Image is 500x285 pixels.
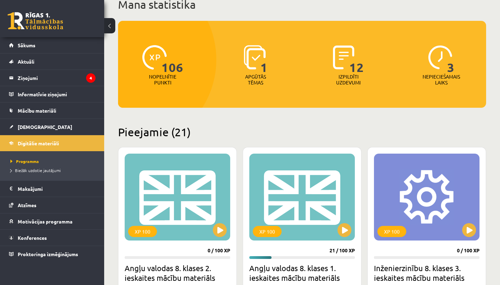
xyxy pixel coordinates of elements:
[9,213,95,229] a: Motivācijas programma
[18,202,36,208] span: Atzīmes
[18,235,47,241] span: Konferences
[377,226,406,237] div: XP 100
[249,263,355,283] h2: Angļu valodas 8. klases 1. ieskaites mācību materiāls
[244,45,266,70] img: icon-learned-topics-4a711ccc23c960034f471b6e78daf4a3bad4a20eaf4de84257b87e66633f6470.svg
[9,197,95,213] a: Atzīmes
[18,140,59,146] span: Digitālie materiāli
[260,45,268,74] span: 1
[10,168,61,173] span: Biežāk uzdotie jautājumi
[333,45,355,70] img: icon-completed-tasks-ad58ae20a441b2904462921112bc710f1caf180af7a3daa7317a5a94f2d26646.svg
[9,37,95,53] a: Sākums
[18,70,95,86] legend: Ziņojumi
[9,181,95,197] a: Maksājumi
[349,45,364,74] span: 12
[9,103,95,119] a: Mācību materiāli
[9,135,95,151] a: Digitālie materiāli
[128,226,157,237] div: XP 100
[18,124,72,130] span: [DEMOGRAPHIC_DATA]
[149,74,176,85] p: Nopelnītie punkti
[9,70,95,86] a: Ziņojumi4
[9,119,95,135] a: [DEMOGRAPHIC_DATA]
[18,86,95,102] legend: Informatīvie ziņojumi
[18,218,73,225] span: Motivācijas programma
[242,74,269,85] p: Apgūtās tēmas
[18,107,56,114] span: Mācību materiāli
[8,12,63,30] a: Rīgas 1. Tālmācības vidusskola
[18,42,35,48] span: Sākums
[118,125,486,139] h2: Pieejamie (21)
[86,73,95,83] i: 4
[9,54,95,70] a: Aktuāli
[10,167,97,173] a: Biežāk uzdotie jautājumi
[9,230,95,246] a: Konferences
[9,86,95,102] a: Informatīvie ziņojumi
[18,58,34,65] span: Aktuāli
[10,158,97,164] a: Programma
[10,158,39,164] span: Programma
[423,74,460,85] p: Nepieciešamais laiks
[428,45,452,70] img: icon-clock-7be60019b62300814b6bd22b8e044499b485619524d84068768e800edab66f18.svg
[253,226,282,237] div: XP 100
[142,45,167,70] img: icon-xp-0682a9bc20223a9ccc6f5883a126b849a74cddfe5390d2b41b4391c66f2066e7.svg
[18,251,78,257] span: Proktoringa izmēģinājums
[161,45,183,74] span: 106
[335,74,362,85] p: Izpildīti uzdevumi
[9,246,95,262] a: Proktoringa izmēģinājums
[125,263,230,283] h2: Angļu valodas 8. klases 2. ieskaites mācību materiāls
[18,181,95,197] legend: Maksājumi
[447,45,455,74] span: 3
[374,263,480,283] h2: Inženierzinību 8. klases 3. ieskaites mācību materiāls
